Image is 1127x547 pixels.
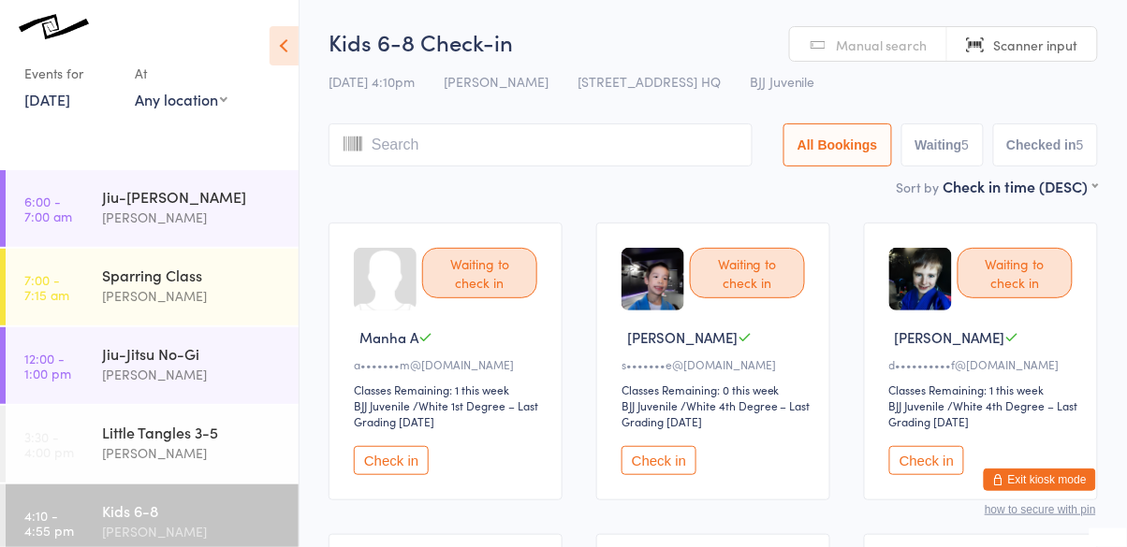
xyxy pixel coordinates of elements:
button: Waiting5 [901,123,984,166]
button: Check in [889,446,964,475]
span: [DATE] 4:10pm [329,72,415,91]
span: / White 4th Degree – Last Grading [DATE] [622,397,811,429]
a: 3:30 -4:00 pmLittle Tangles 3-5[PERSON_NAME] [6,406,299,482]
span: [PERSON_NAME] [895,327,1005,347]
button: Checked in5 [993,123,1099,166]
img: image1683466147.png [889,248,952,310]
div: s•••••••e@[DOMAIN_NAME] [622,356,811,372]
button: All Bookings [783,123,892,166]
div: Little Tangles 3-5 [102,422,283,442]
span: / White 1st Degree – Last Grading [DATE] [354,397,538,429]
div: BJJ Juvenile [354,397,410,413]
span: [PERSON_NAME] [627,327,738,347]
img: image1698348691.png [622,248,684,310]
a: 7:00 -7:15 amSparring Class[PERSON_NAME] [6,249,299,325]
span: [PERSON_NAME] [444,72,549,91]
time: 6:00 - 7:00 am [24,194,72,223]
time: 7:00 - 7:15 am [24,272,69,302]
button: Exit kiosk mode [984,468,1096,491]
div: 5 [1076,137,1084,152]
div: Classes Remaining: 1 this week [354,381,543,397]
div: [PERSON_NAME] [102,521,283,542]
time: 4:10 - 4:55 pm [24,508,74,538]
div: Waiting to check in [690,248,805,298]
div: Check in time (DESC) [944,176,1098,196]
button: Check in [622,446,696,475]
div: d••••••••••f@[DOMAIN_NAME] [889,356,1078,372]
div: Kids 6-8 [102,500,283,521]
a: [DATE] [24,89,70,109]
div: 5 [962,137,970,152]
div: Events for [24,58,116,89]
div: [PERSON_NAME] [102,285,283,307]
span: Manha A [359,327,418,347]
div: Sparring Class [102,265,283,285]
span: BJJ Juvenile [750,72,815,91]
span: [STREET_ADDRESS] HQ [578,72,721,91]
time: 3:30 - 4:00 pm [24,429,74,459]
h2: Kids 6-8 Check-in [329,26,1098,57]
input: Search [329,123,753,166]
div: At [135,58,227,89]
div: BJJ Juvenile [622,397,678,413]
span: Manual search [837,36,928,54]
button: how to secure with pin [985,503,1096,516]
div: Classes Remaining: 1 this week [889,381,1078,397]
span: Scanner input [994,36,1078,54]
div: Waiting to check in [958,248,1073,298]
div: Jiu-[PERSON_NAME] [102,186,283,207]
div: BJJ Juvenile [889,397,945,413]
label: Sort by [897,178,940,196]
div: [PERSON_NAME] [102,207,283,228]
div: Any location [135,89,227,109]
div: [PERSON_NAME] [102,442,283,464]
div: Waiting to check in [422,248,537,298]
span: / White 4th Degree – Last Grading [DATE] [889,397,1078,429]
button: Check in [354,446,429,475]
div: a•••••••m@[DOMAIN_NAME] [354,356,543,372]
div: Jiu-Jitsu No-Gi [102,343,283,364]
a: 6:00 -7:00 amJiu-[PERSON_NAME][PERSON_NAME] [6,170,299,247]
div: [PERSON_NAME] [102,364,283,385]
a: 12:00 -1:00 pmJiu-Jitsu No-Gi[PERSON_NAME] [6,327,299,404]
div: Classes Remaining: 0 this week [622,381,811,397]
time: 12:00 - 1:00 pm [24,351,71,381]
img: Knots Jiu-Jitsu [19,14,89,39]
